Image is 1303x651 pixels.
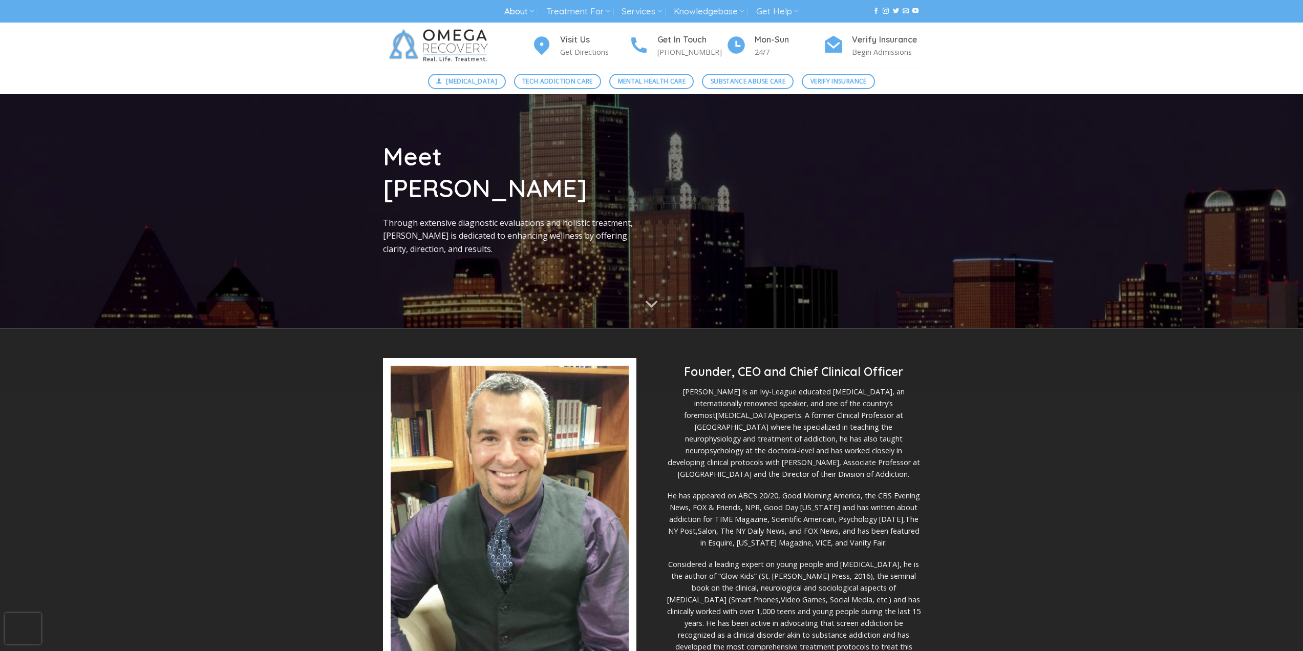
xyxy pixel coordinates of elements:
a: Services [622,2,662,21]
h4: Get In Touch [657,33,726,47]
p: Get Directions [560,46,629,58]
a: Mental Health Care [609,74,694,89]
a: About [504,2,535,21]
span: Mental Health Care [618,76,686,86]
a: Get Help [756,2,799,21]
h4: Mon-Sun [755,33,823,47]
a: Follow on YouTube [912,8,918,15]
a: Follow on Facebook [873,8,879,15]
a: Verify Insurance Begin Admissions [823,33,921,58]
a: Follow on Twitter [893,8,899,15]
p: [PERSON_NAME] is an Ivy-League educated [MEDICAL_DATA], an internationally renowned speaker, and ... [667,386,921,480]
p: He has appeared on ABC’s 20/20, Good Morning America, the CBS Evening News, FOX & Friends, NPR, G... [667,490,921,549]
button: Scroll for more [632,291,671,318]
a: Video Games [781,595,826,604]
a: Treatment For [546,2,610,21]
span: Substance Abuse Care [711,76,785,86]
a: Follow on Instagram [883,8,889,15]
span: Verify Insurance [810,76,867,86]
h4: Visit Us [560,33,629,47]
p: Through extensive diagnostic evaluations and holistic treatment, [PERSON_NAME] is dedicated to en... [383,217,644,256]
p: Begin Admissions [852,46,921,58]
a: Tech Addiction Care [514,74,602,89]
span: Tech Addiction Care [522,76,593,86]
img: Omega Recovery [383,23,498,69]
p: 24/7 [755,46,823,58]
a: Knowledgebase [674,2,744,21]
a: Send us an email [903,8,909,15]
h4: Verify Insurance [852,33,921,47]
a: Visit Us Get Directions [531,33,629,58]
a: Verify Insurance [802,74,875,89]
a: Substance Abuse Care [702,74,794,89]
a: [MEDICAL_DATA] [428,74,506,89]
a: Get In Touch [PHONE_NUMBER] [629,33,726,58]
p: [PHONE_NUMBER] [657,46,726,58]
h1: Meet [PERSON_NAME] [383,140,644,204]
h2: Founder, CEO and Chief Clinical Officer [667,364,921,380]
a: [MEDICAL_DATA] [716,410,775,420]
span: [MEDICAL_DATA] [446,76,497,86]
